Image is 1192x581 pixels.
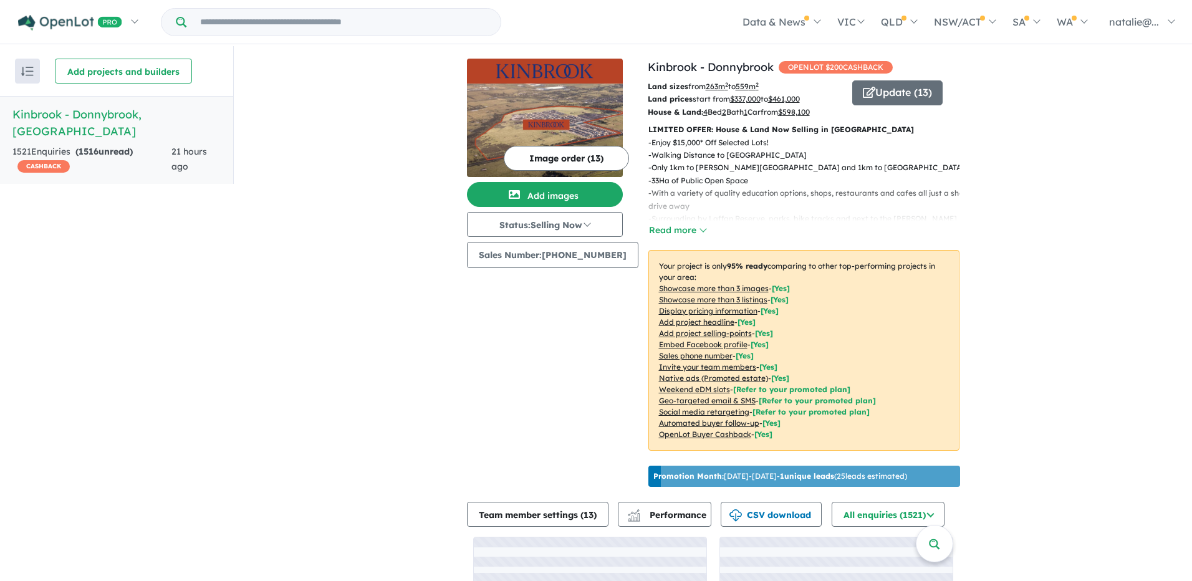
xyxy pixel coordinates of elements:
u: Social media retargeting [659,407,749,416]
span: to [728,82,759,91]
b: Land sizes [648,82,688,91]
p: - Only 1km to [PERSON_NAME][GEOGRAPHIC_DATA] and 1km to [GEOGRAPHIC_DATA] [648,161,969,174]
p: LIMITED OFFER: House & Land Now Selling in [GEOGRAPHIC_DATA] [648,123,959,136]
button: Image order (13) [504,146,629,171]
a: Kinbrook - Donnybrook LogoKinbrook - Donnybrook [467,59,623,177]
span: [ Yes ] [738,317,756,327]
span: [ Yes ] [736,351,754,360]
u: Add project selling-points [659,329,752,338]
u: Automated buyer follow-up [659,418,759,428]
button: Add projects and builders [55,59,192,84]
span: natalie@... [1109,16,1159,28]
span: to [761,94,800,103]
button: Read more [648,223,707,238]
b: 1 unique leads [780,471,834,481]
img: Kinbrook - Donnybrook [467,84,623,177]
span: OPENLOT $ 200 CASHBACK [779,61,893,74]
u: Showcase more than 3 listings [659,295,767,304]
button: Team member settings (13) [467,502,608,527]
u: $ 337,000 [730,94,761,103]
span: [ Yes ] [755,329,773,338]
span: [Refer to your promoted plan] [733,385,850,394]
u: 1 [744,107,747,117]
p: - Surrounding by Laffan Reserve, parks, bike tracks and next to the [PERSON_NAME][GEOGRAPHIC_DATA] [648,213,969,238]
p: Bed Bath Car from [648,106,843,118]
u: 4 [703,107,708,117]
img: line-chart.svg [628,509,639,516]
sup: 2 [756,81,759,88]
p: - Enjoy $15,000* Off Selected Lots! [648,137,969,149]
span: [Yes] [771,373,789,383]
p: - With a variety of quality education options, shops, restaurants and cafes all just a short driv... [648,187,969,213]
u: Sales phone number [659,351,733,360]
span: 21 hours ago [171,146,207,172]
u: 2 [722,107,726,117]
u: Invite your team members [659,362,756,372]
span: [ Yes ] [751,340,769,349]
button: Status:Selling Now [467,212,623,237]
h5: Kinbrook - Donnybrook , [GEOGRAPHIC_DATA] [12,106,221,140]
span: 1516 [79,146,99,157]
span: [ Yes ] [761,306,779,315]
button: Add images [467,182,623,207]
u: $ 461,000 [768,94,800,103]
p: Your project is only comparing to other top-performing projects in your area: - - - - - - - - - -... [648,250,959,451]
p: [DATE] - [DATE] - ( 25 leads estimated) [653,471,907,482]
u: $ 598,100 [778,107,810,117]
p: from [648,80,843,93]
button: Performance [618,502,711,527]
u: Add project headline [659,317,734,327]
u: Weekend eDM slots [659,385,730,394]
u: Native ads (Promoted estate) [659,373,768,383]
sup: 2 [725,81,728,88]
span: [Refer to your promoted plan] [759,396,876,405]
button: CSV download [721,502,822,527]
img: sort.svg [21,67,34,76]
u: Showcase more than 3 images [659,284,769,293]
p: - Walking Distance to [GEOGRAPHIC_DATA] [648,149,969,161]
b: 95 % ready [727,261,767,271]
a: Kinbrook - Donnybrook [648,60,774,74]
u: 559 m [736,82,759,91]
span: Performance [630,509,706,521]
button: Sales Number:[PHONE_NUMBER] [467,242,638,268]
span: [Yes] [762,418,781,428]
b: Promotion Month: [653,471,724,481]
img: download icon [729,509,742,522]
p: start from [648,93,843,105]
input: Try estate name, suburb, builder or developer [189,9,498,36]
span: [ Yes ] [759,362,777,372]
u: Embed Facebook profile [659,340,747,349]
span: [ Yes ] [771,295,789,304]
strong: ( unread) [75,146,133,157]
img: bar-chart.svg [628,513,640,521]
div: 1521 Enquir ies [12,145,171,175]
p: - 33Ha of Public Open Space [648,175,969,187]
u: OpenLot Buyer Cashback [659,430,751,439]
span: 13 [584,509,594,521]
span: [Yes] [754,430,772,439]
u: Geo-targeted email & SMS [659,396,756,405]
b: Land prices [648,94,693,103]
b: House & Land: [648,107,703,117]
span: [Refer to your promoted plan] [752,407,870,416]
u: 263 m [706,82,728,91]
button: Update (13) [852,80,943,105]
img: Kinbrook - Donnybrook Logo [472,64,618,79]
img: Openlot PRO Logo White [18,15,122,31]
u: Display pricing information [659,306,757,315]
span: CASHBACK [17,160,70,173]
button: All enquiries (1521) [832,502,944,527]
span: [ Yes ] [772,284,790,293]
